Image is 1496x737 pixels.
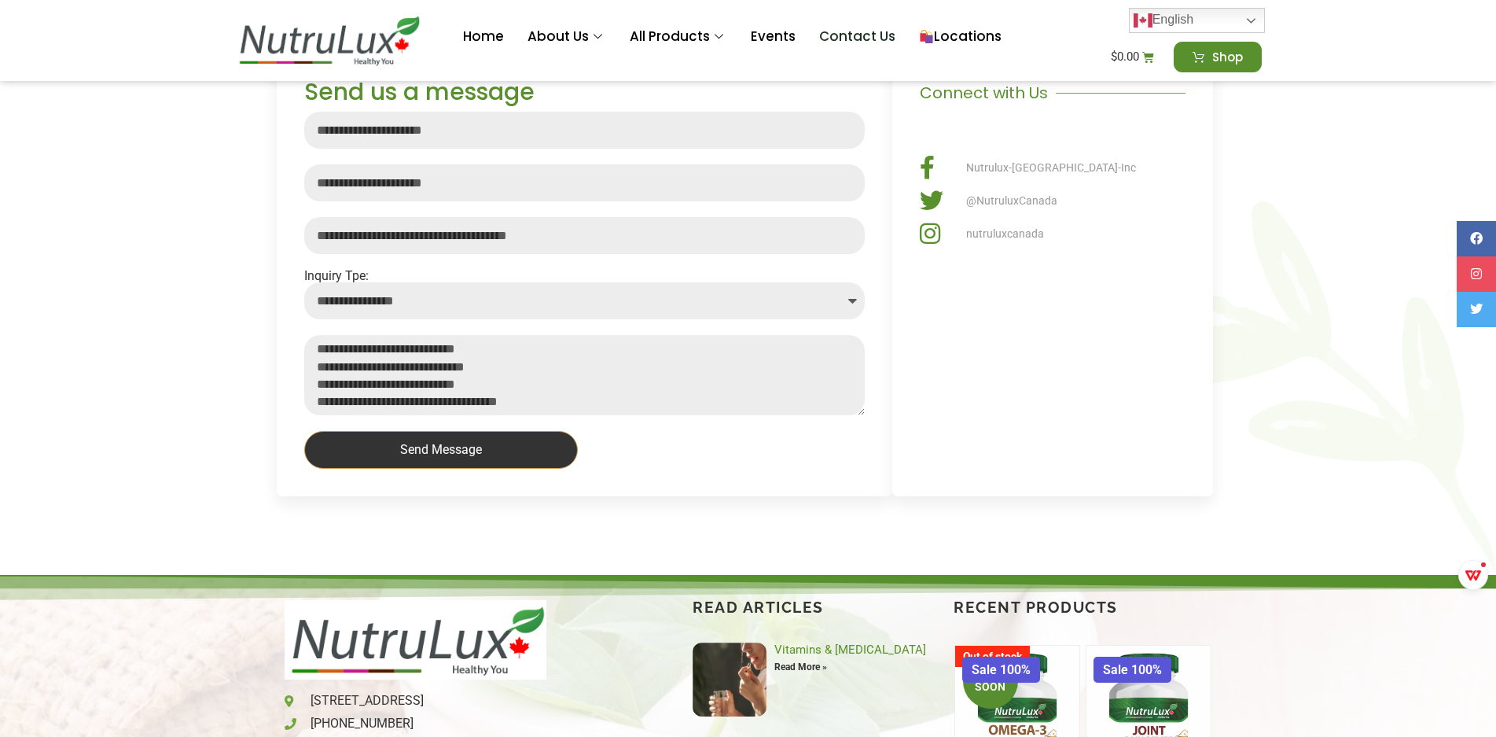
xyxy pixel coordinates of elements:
span: Nutrulux-[GEOGRAPHIC_DATA]-Inc [962,160,1136,176]
a: Locations [907,6,1013,68]
span: nutruluxcanada [962,226,1044,242]
a: [PHONE_NUMBER] [285,714,546,733]
span: [STREET_ADDRESS] [307,691,424,710]
h4: Recent Products [954,600,1211,615]
h3: Send us a message [304,80,866,104]
a: $0.00 [1092,42,1174,72]
a: Events [739,6,807,68]
span: [PHONE_NUMBER] [307,714,414,733]
span: $ [1111,50,1117,64]
a: Home [451,6,516,68]
form: New Form [304,112,866,485]
a: About Us [516,6,618,68]
img: 🛍️ [920,30,933,43]
span: Shop [1212,51,1243,63]
a: @NutruluxCanada [920,189,1185,212]
img: en [1134,11,1152,30]
button: Send Message [304,431,579,469]
a: Vitamins & [MEDICAL_DATA] [774,643,926,657]
span: Send Message [400,444,482,456]
a: English [1129,8,1265,33]
a: nutruluxcanada [920,222,1185,245]
a: Contact Us [807,6,907,68]
label: Inquiry Tpe: [304,270,369,282]
h4: Read articles [693,600,938,615]
bdi: 0.00 [1111,50,1139,64]
a: Read more about Vitamins & Diabetes [774,661,827,673]
span: Connect with Us [920,85,1048,101]
span: @NutruluxCanada [962,193,1057,209]
a: All Products [618,6,739,68]
a: Shop [1174,42,1262,72]
a: Nutrulux-[GEOGRAPHIC_DATA]-Inc [920,156,1185,179]
span: Out of stock [955,646,1030,666]
span: COMING SOON [963,654,1018,709]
